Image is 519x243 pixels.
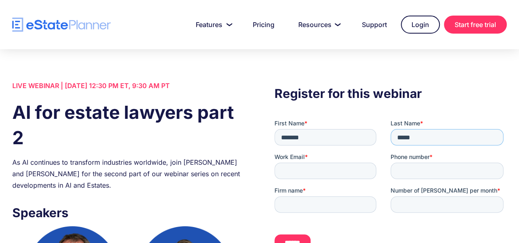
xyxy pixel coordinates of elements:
a: Features [186,16,239,33]
h3: Register for this webinar [274,84,507,103]
a: Login [401,16,440,34]
a: Support [352,16,397,33]
a: Start free trial [444,16,507,34]
a: Resources [288,16,348,33]
h1: AI for estate lawyers part 2 [12,100,245,150]
h3: Speakers [12,203,245,222]
div: As AI continues to transform industries worldwide, join [PERSON_NAME] and [PERSON_NAME] for the s... [12,157,245,191]
a: Pricing [243,16,284,33]
div: LIVE WEBINAR | [DATE] 12:30 PM ET, 9:30 AM PT [12,80,245,91]
a: home [12,18,111,32]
